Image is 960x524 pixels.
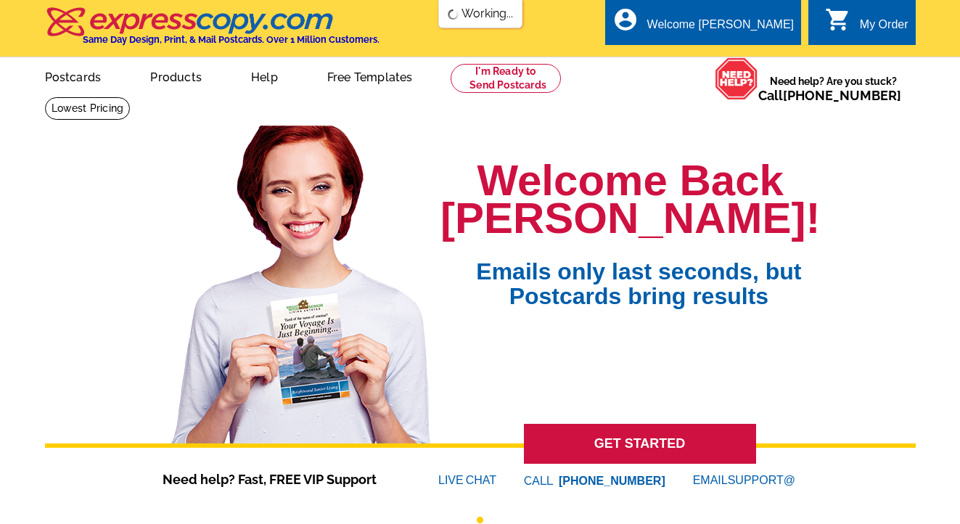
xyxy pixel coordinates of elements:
[447,9,459,20] img: loading...
[228,59,301,93] a: Help
[304,59,436,93] a: Free Templates
[457,237,820,308] span: Emails only last seconds, but Postcards bring results
[22,59,125,93] a: Postcards
[163,126,440,443] img: welcome-back-logged-in.png
[438,472,466,489] font: LIVE
[715,57,758,100] img: help
[524,424,756,464] a: GET STARTED
[647,18,794,38] div: Welcome [PERSON_NAME]
[45,17,380,45] a: Same Day Design, Print, & Mail Postcards. Over 1 Million Customers.
[440,162,820,237] h1: Welcome Back [PERSON_NAME]!
[438,474,496,486] a: LIVECHAT
[163,470,395,489] span: Need help? Fast, FREE VIP Support
[83,34,380,45] h4: Same Day Design, Print, & Mail Postcards. Over 1 Million Customers.
[758,74,908,103] span: Need help? Are you stuck?
[825,7,851,33] i: shopping_cart
[758,88,901,103] span: Call
[127,59,225,93] a: Products
[783,88,901,103] a: [PHONE_NUMBER]
[860,18,908,38] div: My Order
[477,517,483,523] button: 1 of 1
[728,472,797,489] font: SUPPORT@
[612,7,639,33] i: account_circle
[825,16,908,34] a: shopping_cart My Order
